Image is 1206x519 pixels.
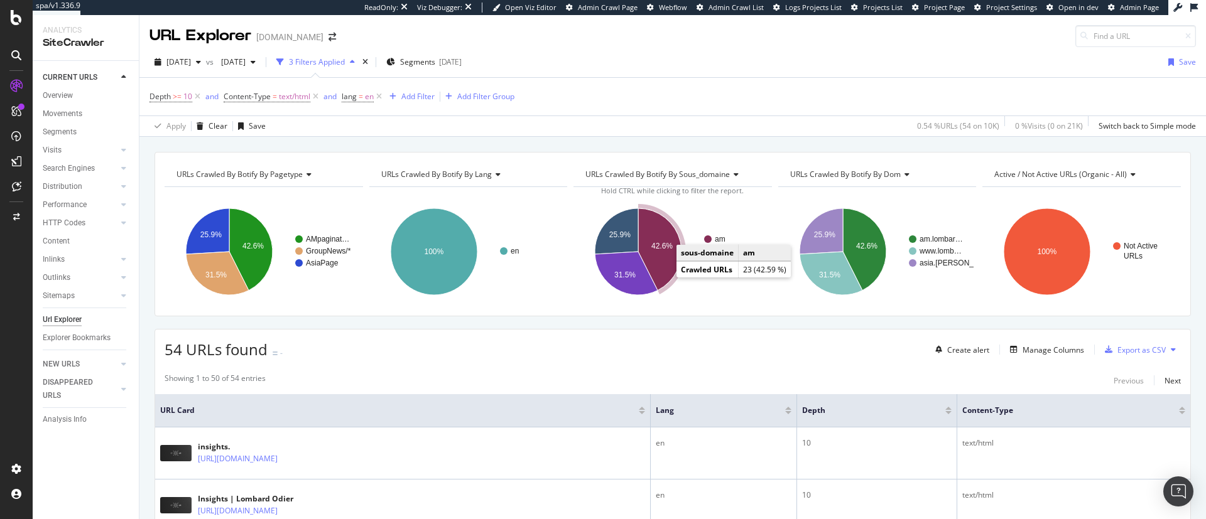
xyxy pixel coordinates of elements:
text: 100% [424,247,443,256]
div: Open Intercom Messenger [1163,476,1193,506]
svg: A chart. [369,197,565,306]
button: [DATE] [216,52,261,72]
div: Create alert [947,345,989,355]
a: Inlinks [43,253,117,266]
div: Content [43,235,70,248]
span: text/html [279,88,310,105]
text: 42.6% [242,242,264,250]
span: URLs Crawled By Botify By pagetype [177,169,303,179]
text: en [511,247,519,255]
img: main image [160,445,192,461]
div: HTTP Codes [43,217,85,230]
button: and [205,90,219,102]
text: www.lomb… [919,247,962,255]
span: = [359,91,363,102]
div: Showing 1 to 50 of 54 entries [165,373,266,388]
td: Crawled URLs [676,262,739,278]
span: 2025 Jul. 6th [216,56,246,67]
div: and [205,91,219,102]
div: Save [249,120,266,131]
span: vs [206,56,216,67]
a: Movements [43,107,130,120]
a: Performance [43,198,117,211]
a: Open in dev [1046,3,1099,13]
text: 42.6% [856,242,877,250]
div: Performance [43,198,87,211]
button: Segments[DATE] [381,52,467,72]
span: Depth [149,91,171,102]
button: Apply [149,116,186,136]
div: Search Engines [43,162,95,175]
div: Add Filter [401,91,435,102]
div: Manage Columns [1023,345,1084,355]
span: Content-Type [224,91,271,102]
div: Explorer Bookmarks [43,331,111,345]
button: Create alert [930,340,989,360]
div: Clear [209,120,227,131]
span: >= [173,91,182,102]
text: 100% [1038,247,1057,256]
div: times [360,56,371,68]
a: Explorer Bookmarks [43,331,130,345]
div: A chart. [982,197,1178,306]
span: lang [342,91,357,102]
svg: A chart. [165,197,360,306]
span: 10 [183,88,192,105]
h4: URLs Crawled By Botify By lang [379,164,557,185]
div: 10 [802,490,952,501]
span: URLs Crawled By Botify By dom [790,169,901,179]
span: Admin Crawl List [709,3,764,12]
div: 3 Filters Applied [289,56,345,67]
text: URLs [1124,252,1143,260]
span: Project Settings [986,3,1037,12]
text: 31.5% [205,270,227,279]
text: 31.5% [614,270,636,279]
span: Open Viz Editor [505,3,557,12]
span: Admin Crawl Page [578,3,638,12]
div: Overview [43,89,73,102]
button: [DATE] [149,52,206,72]
a: Admin Page [1108,3,1159,13]
a: Overview [43,89,130,102]
button: Next [1165,373,1181,388]
span: en [365,88,374,105]
div: text/html [962,437,1185,449]
a: [URL][DOMAIN_NAME] [198,452,278,465]
div: Distribution [43,180,82,193]
a: DISAPPEARED URLS [43,376,117,402]
text: 31.5% [819,270,840,279]
span: Hold CTRL while clicking to filter the report. [601,186,744,195]
div: - [280,348,283,358]
span: Content-Type [962,405,1160,416]
div: Previous [1114,375,1144,386]
div: Outlinks [43,271,70,284]
a: [URL][DOMAIN_NAME] [198,505,278,517]
a: Open Viz Editor [492,3,557,13]
a: Segments [43,126,130,139]
div: ReadOnly: [364,3,398,13]
text: 42.6% [651,242,673,250]
text: GroupNews/* [306,247,351,255]
svg: A chart. [778,197,974,306]
div: en [656,490,791,501]
div: [DOMAIN_NAME] [256,31,323,43]
a: Sitemaps [43,289,117,302]
a: HTTP Codes [43,217,117,230]
button: Save [233,116,266,136]
button: 3 Filters Applied [271,52,360,72]
button: Add Filter Group [440,89,514,104]
div: Switch back to Simple mode [1099,120,1196,131]
text: am [715,235,725,243]
div: insights. [198,441,332,452]
div: SiteCrawler [43,36,129,50]
a: Admin Crawl List [697,3,764,13]
a: Projects List [851,3,903,13]
input: Find a URL [1075,25,1196,47]
div: Analysis Info [43,413,87,426]
button: Manage Columns [1005,342,1084,357]
div: 0.54 % URLs ( 54 on 10K ) [917,120,999,131]
div: 0 % Visits ( 0 on 21K ) [1015,120,1083,131]
a: Search Engines [43,162,117,175]
button: Previous [1114,373,1144,388]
